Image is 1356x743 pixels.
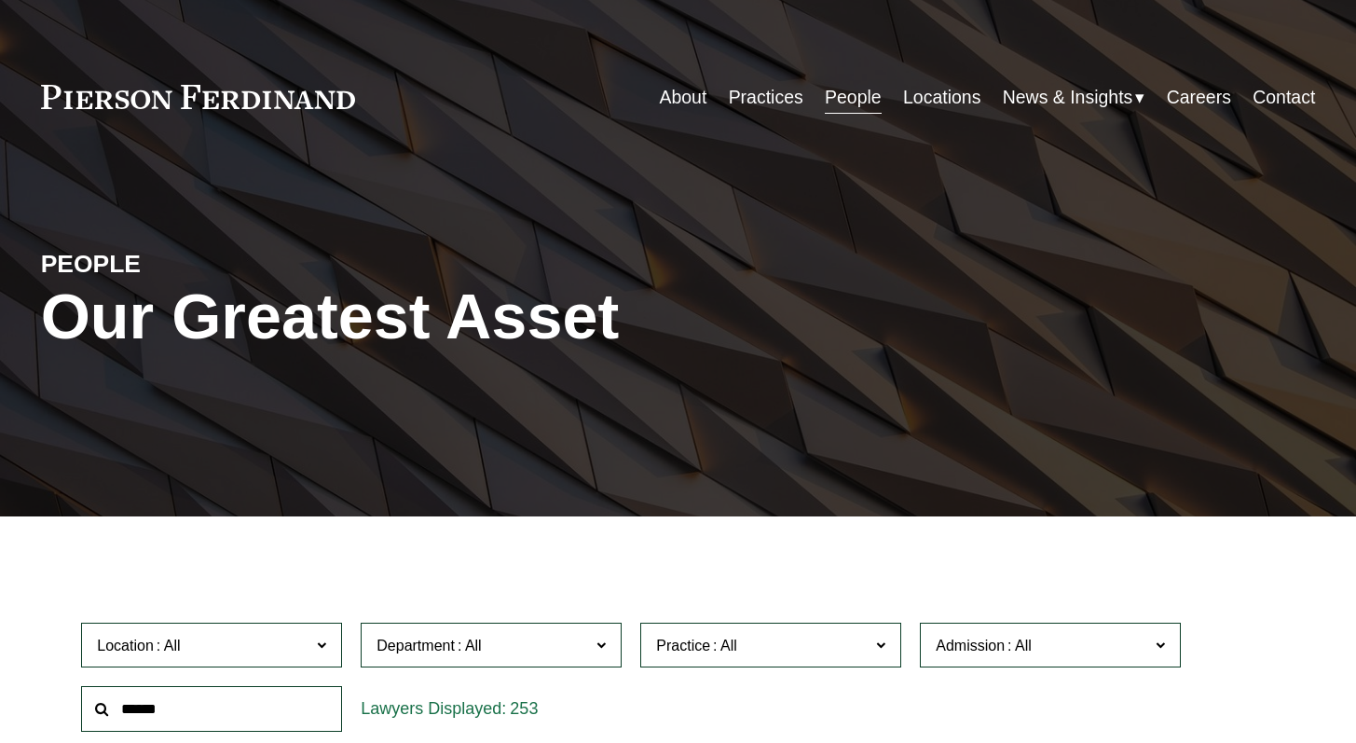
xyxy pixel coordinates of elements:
a: About [659,79,706,116]
a: folder dropdown [1003,79,1145,116]
a: People [825,79,882,116]
span: Admission [936,638,1005,654]
h4: PEOPLE [41,249,360,281]
span: 253 [510,699,538,718]
a: Locations [903,79,980,116]
a: Careers [1167,79,1231,116]
span: Location [97,638,154,654]
h1: Our Greatest Asset [41,280,891,352]
span: News & Insights [1003,81,1133,114]
a: Practices [729,79,803,116]
span: Practice [656,638,710,654]
a: Contact [1253,79,1315,116]
span: Department [377,638,455,654]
